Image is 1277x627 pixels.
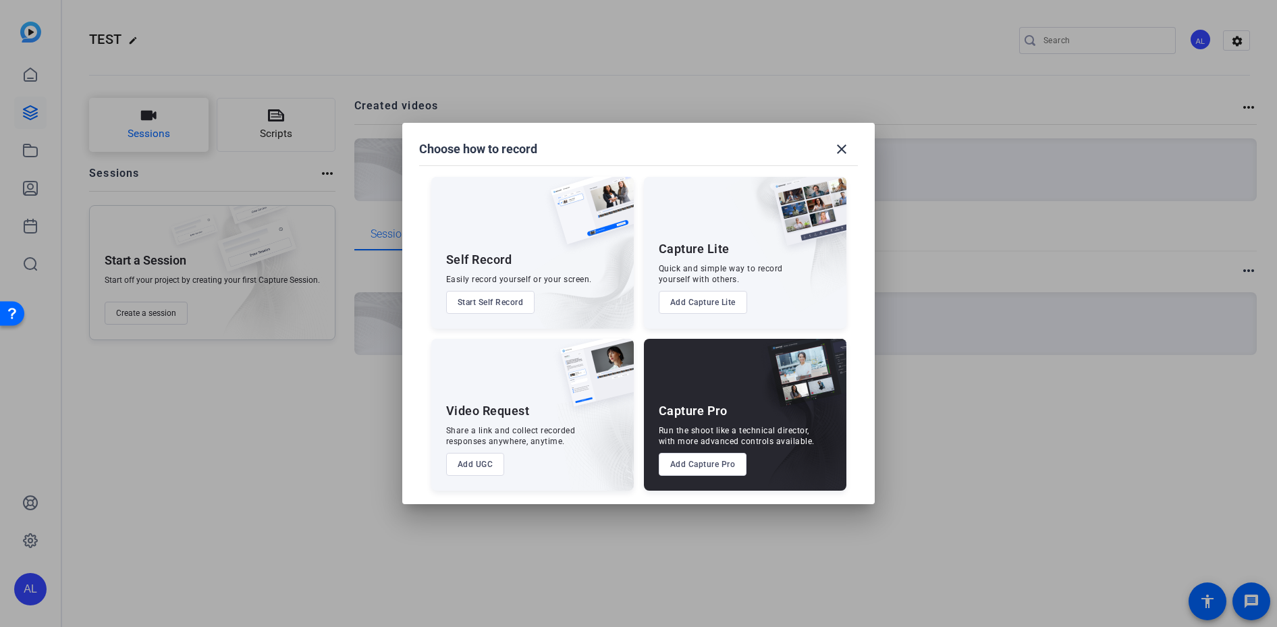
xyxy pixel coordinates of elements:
img: self-record.png [541,177,634,258]
img: capture-lite.png [763,177,846,259]
img: ugc-content.png [550,339,634,420]
div: Video Request [446,403,530,419]
div: Easily record yourself or your screen. [446,274,592,285]
img: capture-pro.png [757,339,846,421]
img: embarkstudio-ugc-content.png [555,381,634,491]
div: Capture Pro [659,403,728,419]
h1: Choose how to record [419,141,537,157]
img: embarkstudio-self-record.png [516,206,634,329]
div: Share a link and collect recorded responses anywhere, anytime. [446,425,576,447]
img: embarkstudio-capture-lite.png [726,177,846,312]
div: Quick and simple way to record yourself with others. [659,263,783,285]
img: embarkstudio-capture-pro.png [746,356,846,491]
div: Capture Lite [659,241,730,257]
button: Add Capture Pro [659,453,747,476]
div: Run the shoot like a technical director, with more advanced controls available. [659,425,815,447]
div: Self Record [446,252,512,268]
mat-icon: close [834,141,850,157]
button: Add UGC [446,453,505,476]
button: Start Self Record [446,291,535,314]
button: Add Capture Lite [659,291,747,314]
